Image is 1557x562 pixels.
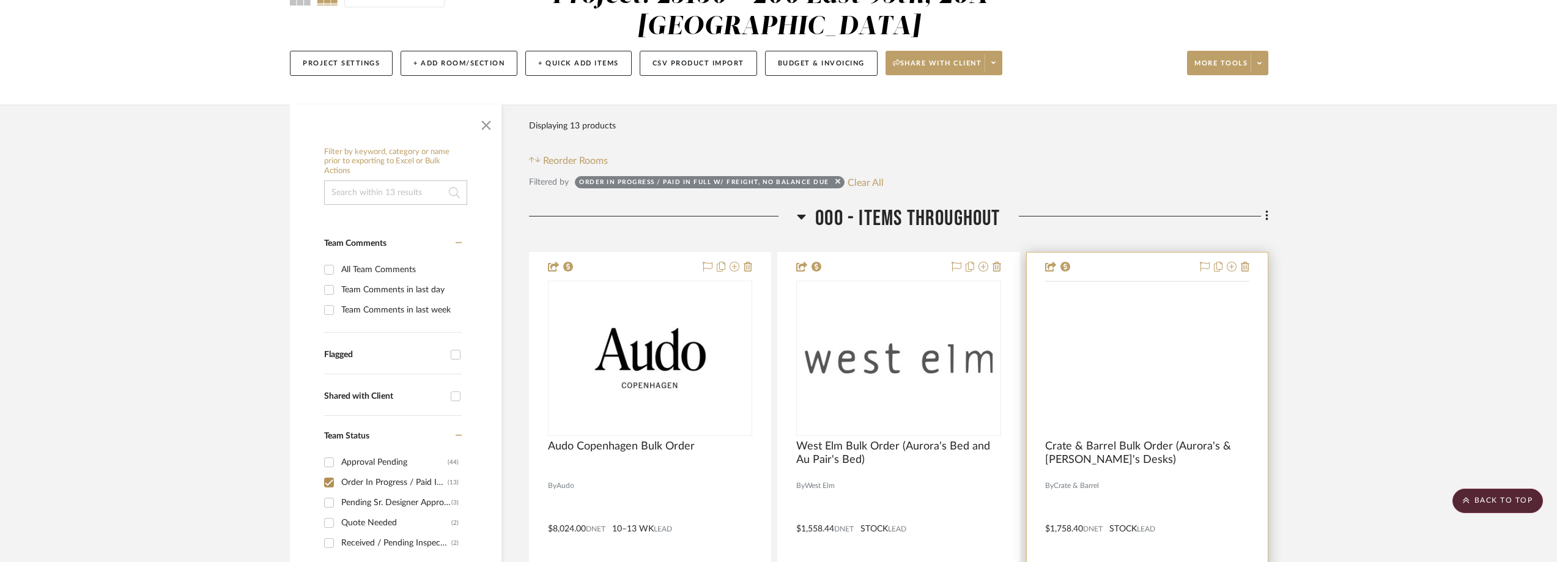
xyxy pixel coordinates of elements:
[548,480,557,492] span: By
[525,51,632,76] button: + Quick Add Items
[451,513,459,533] div: (2)
[529,114,616,138] div: Displaying 13 products
[579,178,829,190] div: Order In Progress / Paid In Full w/ Freight, No Balance due
[324,391,445,402] div: Shared with Client
[796,440,1000,467] span: West Elm Bulk Order (Aurora's Bed and Au Pair's Bed)
[893,59,982,77] span: Share with client
[640,51,757,76] button: CSV Product Import
[324,180,467,205] input: Search within 13 results
[341,493,451,512] div: Pending Sr. Designer Approval
[848,174,884,190] button: Clear All
[341,533,451,553] div: Received / Pending Inspection
[1045,440,1249,467] span: Crate & Barrel Bulk Order (Aurora's & [PERSON_NAME]'s Desks)
[324,239,386,248] span: Team Comments
[324,350,445,360] div: Flagged
[796,480,805,492] span: By
[341,280,459,300] div: Team Comments in last day
[448,473,459,492] div: (13)
[341,513,451,533] div: Quote Needed
[765,51,878,76] button: Budget & Invoicing
[451,493,459,512] div: (3)
[448,453,459,472] div: (44)
[324,432,369,440] span: Team Status
[1054,480,1099,492] span: Crate & Barrel
[1452,489,1543,513] scroll-to-top-button: BACK TO TOP
[815,205,1000,232] span: 000 - ITEMS THROUGHOUT
[451,533,459,553] div: (2)
[341,260,459,279] div: All Team Comments
[341,473,448,492] div: Order In Progress / Paid In Full w/ Freight, No Balance due
[341,300,459,320] div: Team Comments in last week
[1194,59,1248,77] span: More tools
[341,453,448,472] div: Approval Pending
[529,176,569,189] div: Filtered by
[548,440,695,453] span: Audo Copenhagen Bulk Order
[886,51,1003,75] button: Share with client
[797,301,999,415] img: West Elm Bulk Order (Aurora's Bed and Au Pair's Bed)
[557,480,574,492] span: Audo
[401,51,517,76] button: + Add Room/Section
[543,153,608,168] span: Reorder Rooms
[805,480,835,492] span: West Elm
[290,51,393,76] button: Project Settings
[474,111,498,135] button: Close
[324,147,467,176] h6: Filter by keyword, category or name prior to exporting to Excel or Bulk Actions
[549,308,751,408] img: Audo Copenhagen Bulk Order
[1187,51,1268,75] button: More tools
[1045,480,1054,492] span: By
[529,153,608,168] button: Reorder Rooms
